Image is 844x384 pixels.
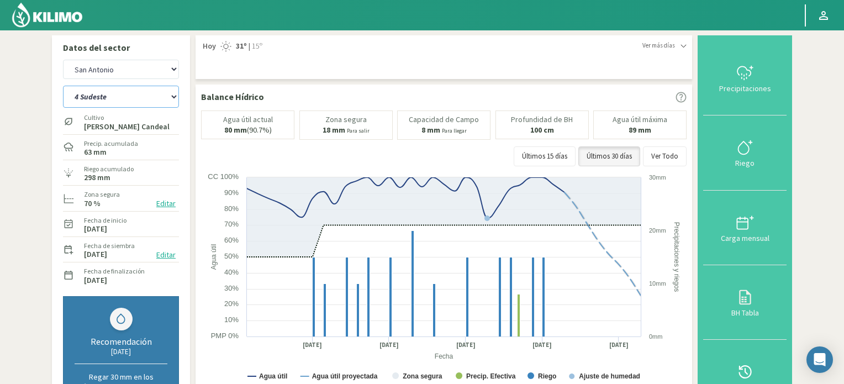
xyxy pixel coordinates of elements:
text: PMP 0% [211,332,239,340]
label: [DATE] [84,251,107,258]
text: 20% [224,299,239,308]
text: Riego [538,372,556,380]
text: Precip. Efectiva [466,372,516,380]
b: 8 mm [421,125,440,135]
button: Últimos 30 días [578,146,640,166]
text: [DATE] [379,341,399,349]
text: 0mm [649,333,662,340]
p: Balance Hídrico [201,90,264,103]
p: Capacidad de Campo [409,115,479,124]
text: 30mm [649,174,666,181]
strong: 31º [236,41,247,51]
label: 63 mm [84,149,107,156]
label: [DATE] [84,277,107,284]
div: Recomendación [75,336,167,347]
button: Últimos 15 días [514,146,576,166]
div: [DATE] [75,347,167,356]
button: Riego [703,115,787,190]
text: 50% [224,252,239,260]
text: 40% [224,268,239,276]
div: Riego [706,159,783,167]
p: Agua útil actual [223,115,273,124]
text: Agua útil [210,244,218,270]
text: [DATE] [303,341,322,349]
text: 10% [224,315,239,324]
span: Ver más días [642,41,675,50]
text: Ajuste de humedad [579,372,640,380]
label: 298 mm [84,174,110,181]
p: Datos del sector [63,41,179,54]
button: BH Tabla [703,265,787,340]
text: 90% [224,188,239,197]
label: Fecha de inicio [84,215,126,225]
text: CC 100% [208,172,239,181]
text: Agua útil proyectada [312,372,378,380]
label: Fecha de siembra [84,241,135,251]
p: Zona segura [325,115,367,124]
label: Cultivo [84,113,170,123]
div: BH Tabla [706,309,783,317]
text: [DATE] [456,341,476,349]
label: [DATE] [84,225,107,233]
text: 10mm [649,280,666,287]
span: Hoy [201,41,216,52]
text: Fecha [435,353,453,360]
div: Open Intercom Messenger [806,346,833,373]
button: Carga mensual [703,191,787,265]
div: Carga mensual [706,234,783,242]
label: Riego acumulado [84,164,134,174]
small: Para salir [347,127,370,134]
b: 89 mm [629,125,651,135]
img: Kilimo [11,2,83,28]
button: Ver Todo [643,146,687,166]
label: Fecha de finalización [84,266,145,276]
p: (90.7%) [224,126,272,134]
b: 18 mm [323,125,345,135]
button: Editar [153,197,179,210]
small: Para llegar [442,127,467,134]
button: Precipitaciones [703,41,787,115]
b: 80 mm [224,125,247,135]
label: [PERSON_NAME] Candeal [84,123,170,130]
text: 70% [224,220,239,228]
div: Precipitaciones [706,85,783,92]
text: Agua útil [259,372,287,380]
b: 100 cm [530,125,554,135]
text: 20mm [649,227,666,234]
text: 60% [224,236,239,244]
text: Zona segura [403,372,442,380]
p: Agua útil máxima [613,115,667,124]
span: | [249,41,250,52]
text: Precipitaciones y riegos [673,222,681,292]
label: Precip. acumulada [84,139,138,149]
text: 80% [224,204,239,213]
text: 30% [224,284,239,292]
text: [DATE] [609,341,629,349]
label: Zona segura [84,190,120,199]
label: 70 % [84,200,101,207]
p: Profundidad de BH [511,115,573,124]
text: [DATE] [532,341,552,349]
button: Editar [153,249,179,261]
span: 15º [250,41,262,52]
